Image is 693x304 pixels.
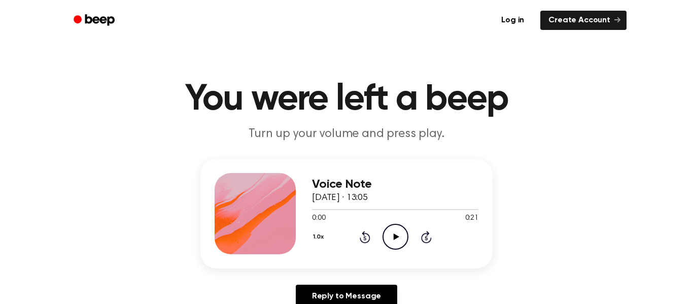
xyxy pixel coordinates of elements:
a: Log in [491,9,534,32]
h1: You were left a beep [87,81,606,118]
a: Beep [66,11,124,30]
p: Turn up your volume and press play. [152,126,541,143]
span: [DATE] · 13:05 [312,193,368,202]
span: 0:21 [465,213,478,224]
h3: Voice Note [312,178,478,191]
a: Create Account [540,11,627,30]
span: 0:00 [312,213,325,224]
button: 1.0x [312,228,327,246]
